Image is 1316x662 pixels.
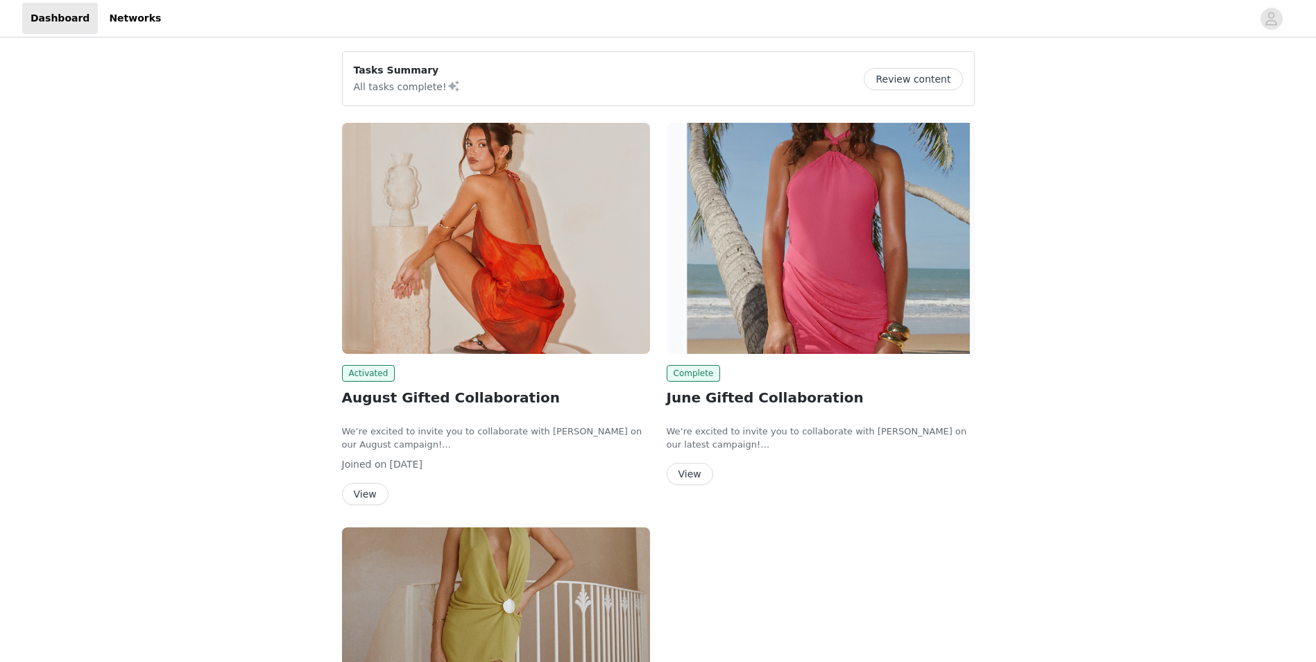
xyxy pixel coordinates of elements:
[667,463,713,485] button: View
[342,123,650,354] img: Peppermayo UK
[667,425,975,452] p: We’re excited to invite you to collaborate with [PERSON_NAME] on our latest campaign!
[667,365,721,382] span: Complete
[1265,8,1278,30] div: avatar
[390,459,422,470] span: [DATE]
[342,483,388,505] button: View
[22,3,98,34] a: Dashboard
[342,387,650,408] h2: August Gifted Collaboration
[342,365,395,382] span: Activated
[342,425,650,452] p: We’re excited to invite you to collaborate with [PERSON_NAME] on our August campaign!
[354,63,461,78] p: Tasks Summary
[101,3,169,34] a: Networks
[667,469,713,479] a: View
[354,78,461,94] p: All tasks complete!
[864,68,962,90] button: Review content
[667,123,975,354] img: Peppermayo AUS
[342,489,388,500] a: View
[667,387,975,408] h2: June Gifted Collaboration
[342,459,387,470] span: Joined on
